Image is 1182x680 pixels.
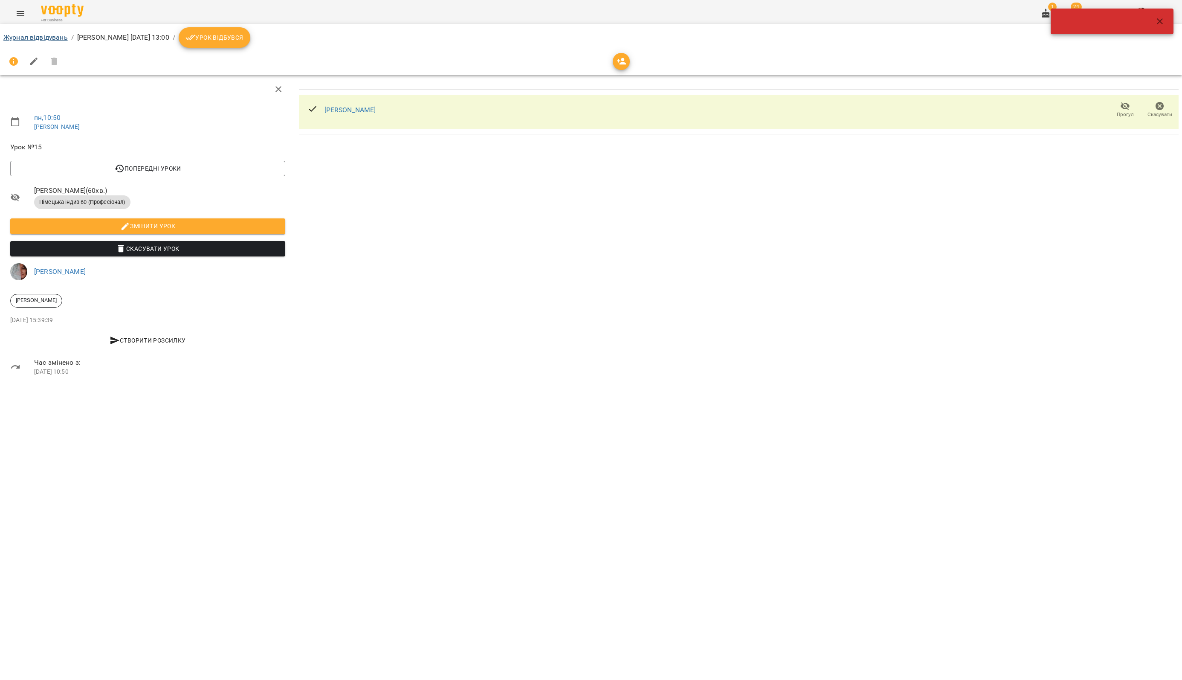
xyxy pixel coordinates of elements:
button: Прогул [1108,98,1142,122]
span: Німецька індив 60 (Професіонал) [34,198,130,206]
span: Прогул [1117,111,1134,118]
span: Урок №15 [10,142,285,152]
a: [PERSON_NAME] [34,267,86,276]
button: Попередні уроки [10,161,285,176]
img: 00e56ec9b043b19adf0666da6a3b5eb7.jpeg [10,263,27,280]
span: Створити розсилку [14,335,282,346]
span: 1 [1048,3,1057,11]
div: [PERSON_NAME] [10,294,62,308]
a: пн , 10:50 [34,113,61,122]
a: Журнал відвідувань [3,33,68,41]
span: Урок відбувся [185,32,243,43]
button: Урок відбувся [179,27,250,48]
span: Скасувати [1147,111,1172,118]
span: Час змінено з: [34,357,285,368]
nav: breadcrumb [3,27,1179,48]
p: [DATE] 15:39:39 [10,316,285,325]
span: [PERSON_NAME] ( 60 хв. ) [34,186,285,196]
button: Змінити урок [10,218,285,234]
p: [DATE] 10:50 [34,368,285,376]
span: 24 [1071,3,1082,11]
span: [PERSON_NAME] [11,296,62,304]
img: Voopty Logo [41,4,84,17]
a: [PERSON_NAME] [324,106,376,114]
li: / [71,32,74,43]
span: Попередні уроки [17,163,278,174]
span: For Business [41,17,84,23]
p: [PERSON_NAME] [DATE] 13:00 [77,32,169,43]
button: Створити розсилку [10,333,285,348]
li: / [173,32,175,43]
span: Змінити урок [17,221,278,231]
button: Скасувати [1142,98,1177,122]
span: Скасувати Урок [17,244,278,254]
button: Скасувати Урок [10,241,285,256]
a: [PERSON_NAME] [34,123,80,130]
button: Menu [10,3,31,24]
